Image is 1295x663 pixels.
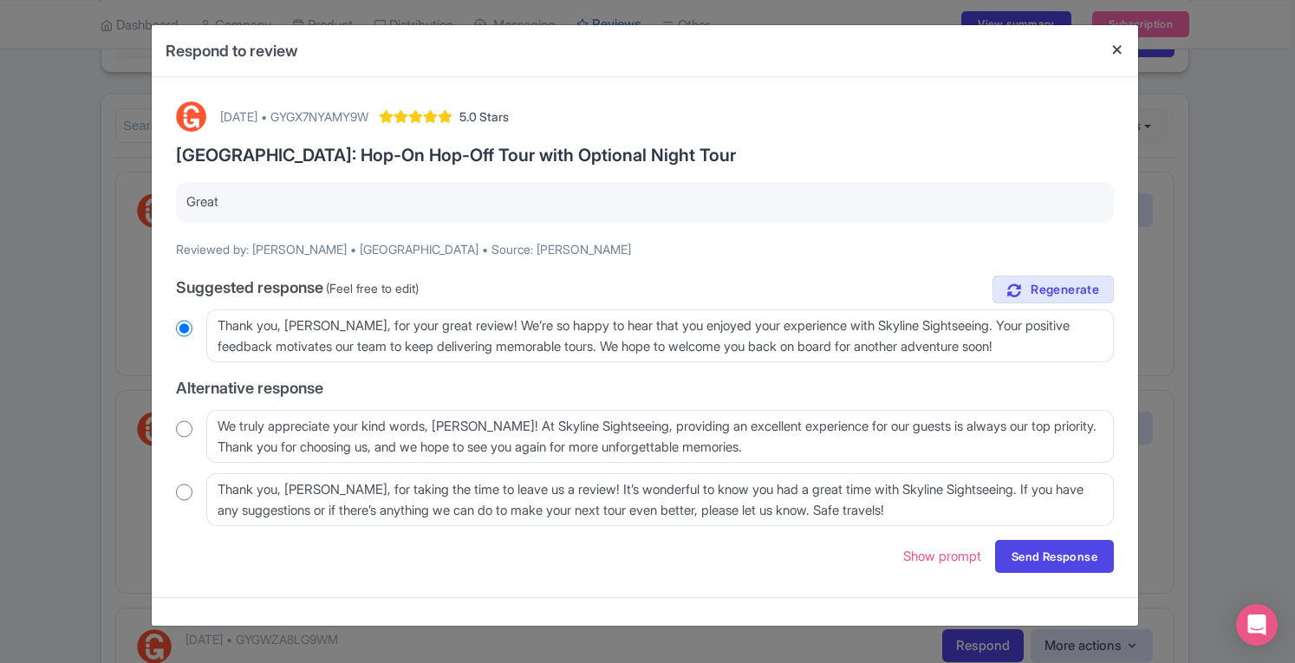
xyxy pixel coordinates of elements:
h4: Respond to review [166,39,298,62]
h3: [GEOGRAPHIC_DATA]: Hop-On Hop-Off Tour with Optional Night Tour [176,146,1114,165]
textarea: Thank you, [PERSON_NAME], for taking the time to leave us a review! It’s wonderful to know you ha... [206,473,1114,526]
a: Regenerate [992,276,1114,304]
img: GetYourGuide Logo [176,101,206,132]
button: Close [1097,25,1138,75]
a: Show prompt [903,547,981,567]
textarea: Thank you, [PERSON_NAME], for your great review! We’re so happy to hear that you enjoyed your exp... [206,309,1114,362]
span: Alternative response [176,379,323,397]
span: Suggested response [176,278,323,296]
p: Great [186,192,1103,212]
span: Regenerate [1031,282,1099,298]
p: Reviewed by: [PERSON_NAME] • [GEOGRAPHIC_DATA] • Source: [PERSON_NAME] [176,240,1114,258]
span: (Feel free to edit) [326,281,419,296]
div: [DATE] • GYGX7NYAMY9W [220,107,368,126]
a: Send Response [995,540,1114,573]
textarea: We truly appreciate your kind words, [PERSON_NAME]! At Skyline Sightseeing, providing an excellen... [206,410,1114,463]
span: 5.0 Stars [459,107,509,126]
div: Open Intercom Messenger [1236,604,1278,646]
